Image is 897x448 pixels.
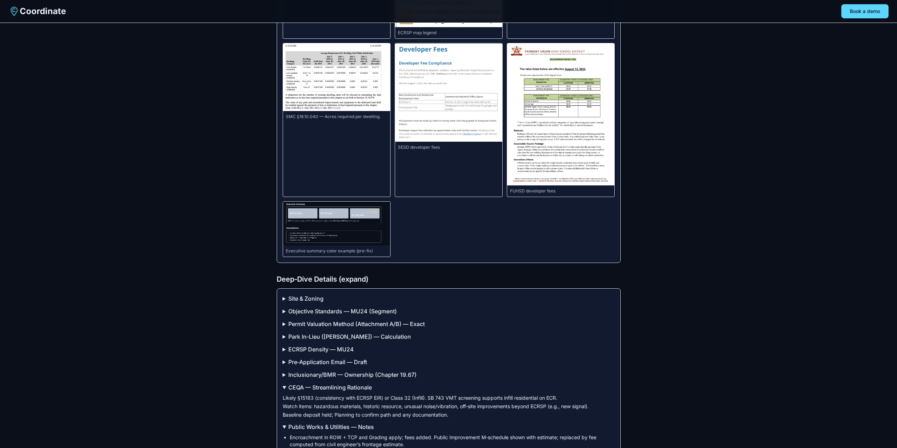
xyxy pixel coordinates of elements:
[8,6,20,17] img: Coordinate
[290,434,615,448] li: Encroachment in ROW + TCP and Grading apply; fees added. Public Improvement M‑schedule shown with...
[283,411,615,418] div: Baseline deposit held; Planning to confirm path and any documentation.
[283,202,390,245] img: Executive summary color example (pre-fix)
[283,294,615,303] summary: Site & Zoning
[283,307,615,315] summary: Objective Standards — MU24 (Segment)
[395,43,502,142] img: SESD developer fees
[283,403,615,410] div: Watch items: hazardous materials, historic resource, unusual noise/vibration, off‑site improvemen...
[395,27,502,38] figcaption: ECRSP map legend
[283,423,615,431] summary: Public Works & Utilities — Notes
[283,345,615,354] summary: ECRSP Density — MU24
[283,245,390,257] figcaption: Executive summary color example (pre-fix)
[283,358,615,366] summary: Pre‑Application Email — Draft
[283,320,615,328] summary: Permit Valuation Method (Attachment A/B) — Exact
[283,394,615,401] div: Likely §15183 (consistency with ECRSP EIR) or Class 32 (Infill). SB 743 VMT screening supports in...
[283,111,390,122] figcaption: SMC §18.10.040 — Acres required per dwelling
[283,43,390,111] img: SMC §18.10.040 — Acres required per dwelling
[283,383,615,392] summary: CEQA — Streamlining Rationale
[841,4,889,18] button: Book a demo
[283,370,615,379] summary: Inclusionary/BMR — Ownership (Chapter 19.67)
[283,332,615,341] summary: Park In‑Lieu ([PERSON_NAME]) — Calculation
[507,185,614,197] figcaption: FUHSD developer fees
[20,6,66,17] span: Coordinate
[277,274,621,284] h2: Deep‑Dive Details (expand)
[507,43,614,185] img: FUHSD developer fees
[8,6,66,17] a: Coordinate
[395,142,502,153] figcaption: SESD developer fees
